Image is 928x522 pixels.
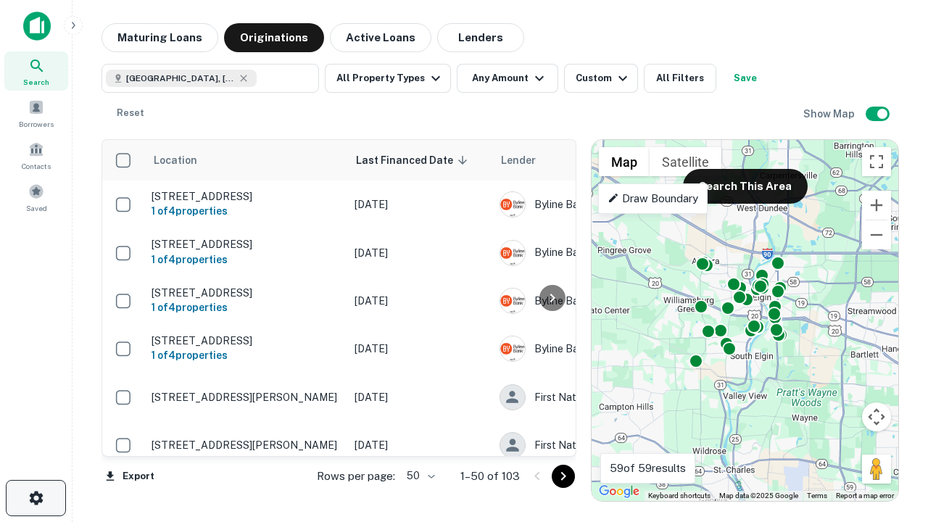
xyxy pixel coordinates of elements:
[152,190,340,203] p: [STREET_ADDRESS]
[855,406,928,476] iframe: Chat Widget
[719,492,798,500] span: Map data ©2025 Google
[4,51,68,91] a: Search
[500,336,717,362] div: Byline Bank
[644,64,716,93] button: All Filters
[325,64,451,93] button: All Property Types
[576,70,631,87] div: Custom
[648,491,710,501] button: Keyboard shortcuts
[722,64,768,93] button: Save your search to get updates of matches that match your search criteria.
[650,147,721,176] button: Show satellite imagery
[552,465,575,488] button: Go to next page
[152,286,340,299] p: [STREET_ADDRESS]
[22,160,51,172] span: Contacts
[460,468,520,485] p: 1–50 of 103
[500,432,717,458] div: First Nations Bank
[862,220,891,249] button: Zoom out
[152,238,340,251] p: [STREET_ADDRESS]
[862,191,891,220] button: Zoom in
[862,402,891,431] button: Map camera controls
[4,178,68,217] a: Saved
[152,334,340,347] p: [STREET_ADDRESS]
[803,106,857,122] h6: Show Map
[355,245,485,261] p: [DATE]
[492,140,724,181] th: Lender
[610,460,686,477] p: 59 of 59 results
[355,341,485,357] p: [DATE]
[347,140,492,181] th: Last Financed Date
[330,23,431,52] button: Active Loans
[224,23,324,52] button: Originations
[355,389,485,405] p: [DATE]
[152,439,340,452] p: [STREET_ADDRESS][PERSON_NAME]
[500,384,717,410] div: First Nations Bank
[152,391,340,404] p: [STREET_ADDRESS][PERSON_NAME]
[4,136,68,175] a: Contacts
[152,299,340,315] h6: 1 of 4 properties
[437,23,524,52] button: Lenders
[152,252,340,268] h6: 1 of 4 properties
[126,72,235,85] span: [GEOGRAPHIC_DATA], [GEOGRAPHIC_DATA]
[836,492,894,500] a: Report a map error
[152,203,340,219] h6: 1 of 4 properties
[19,118,54,130] span: Borrowers
[107,99,154,128] button: Reset
[355,437,485,453] p: [DATE]
[683,169,808,204] button: Search This Area
[144,140,347,181] th: Location
[356,152,472,169] span: Last Financed Date
[101,465,158,487] button: Export
[23,12,51,41] img: capitalize-icon.png
[457,64,558,93] button: Any Amount
[608,190,698,207] p: Draw Boundary
[595,482,643,501] img: Google
[564,64,638,93] button: Custom
[4,94,68,133] a: Borrowers
[500,240,717,266] div: Byline Bank
[807,492,827,500] a: Terms (opens in new tab)
[500,336,525,361] img: picture
[500,241,525,265] img: picture
[355,196,485,212] p: [DATE]
[152,347,340,363] h6: 1 of 4 properties
[26,202,47,214] span: Saved
[317,468,395,485] p: Rows per page:
[23,76,49,88] span: Search
[401,465,437,486] div: 50
[500,191,717,217] div: Byline Bank
[500,192,525,217] img: picture
[500,289,525,313] img: picture
[153,152,216,169] span: Location
[501,152,536,169] span: Lender
[595,482,643,501] a: Open this area in Google Maps (opens a new window)
[592,140,898,501] div: 0 0
[101,23,218,52] button: Maturing Loans
[500,288,717,314] div: Byline Bank
[862,147,891,176] button: Toggle fullscreen view
[599,147,650,176] button: Show street map
[355,293,485,309] p: [DATE]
